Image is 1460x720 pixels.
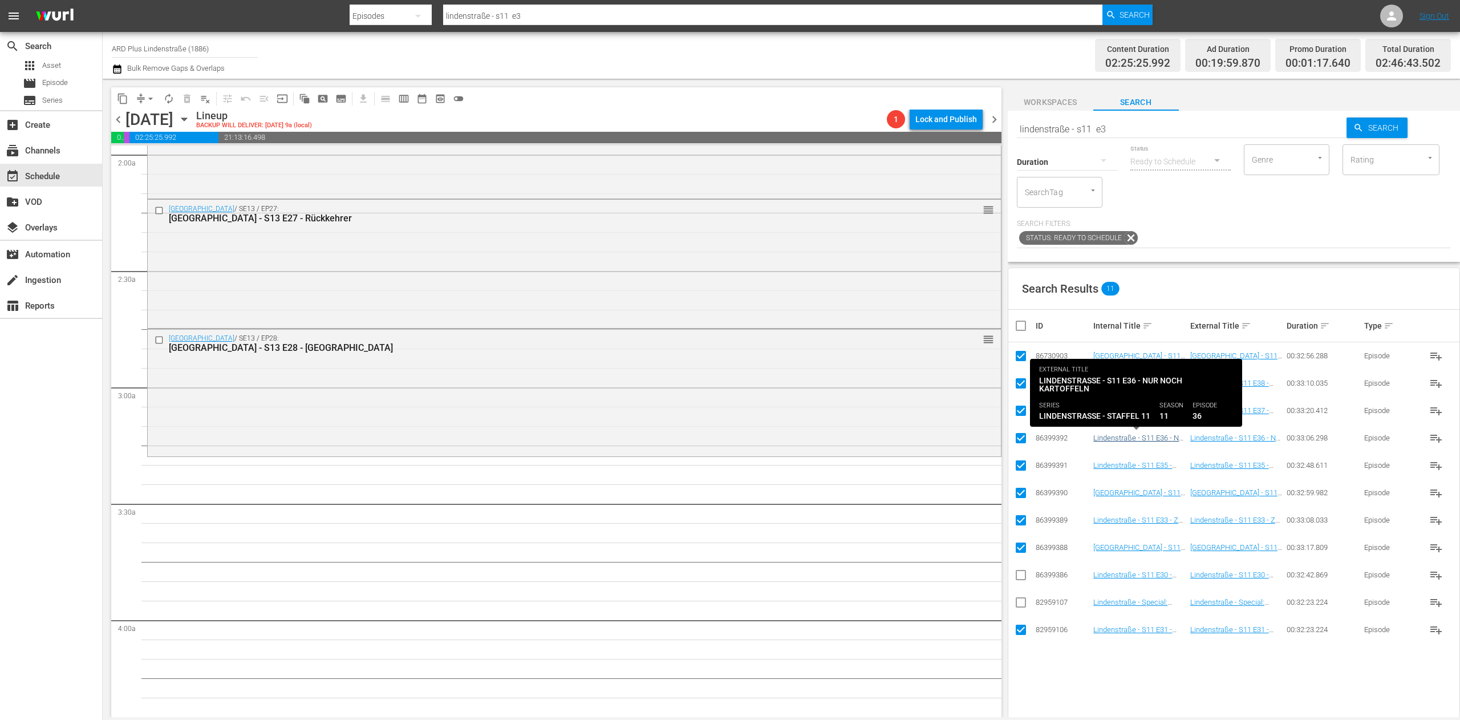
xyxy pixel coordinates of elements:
p: Search Filters: [1017,219,1451,229]
div: 86399386 [1036,571,1090,579]
div: 82959107 [1036,598,1090,606]
span: sort [1142,321,1153,331]
a: Lindenstraße - S11 E37 - Das Double [1190,406,1274,423]
button: playlist_add [1422,589,1450,616]
a: [GEOGRAPHIC_DATA] - S11 E39 - 44 junge Hunde [1190,351,1282,369]
a: Lindenstraße - S11 E30 - Des Menschen Wille [1190,571,1274,588]
span: Series [42,95,63,106]
div: 00:32:42.869 [1287,571,1361,579]
button: playlist_add [1422,479,1450,507]
button: playlist_add [1422,370,1450,397]
div: Episode [1364,434,1419,442]
div: 86399394 [1036,379,1090,387]
button: reorder [983,204,994,215]
a: Lindenstraße - S11 E30 - Des Menschen Wille [1093,571,1177,588]
div: Duration [1287,319,1361,333]
span: reorder [983,204,994,216]
span: 11 [1101,282,1120,296]
span: Refresh All Search Blocks [291,87,314,110]
span: Search [1093,95,1179,110]
a: Lindenstraße - S11 E35 - Gewissensqualen [1190,461,1274,478]
div: Episode [1364,379,1419,387]
span: playlist_add [1429,541,1443,555]
span: Workspaces [1008,95,1093,110]
span: Fill episodes with ad slates [255,90,273,108]
span: Schedule [6,169,19,183]
span: Automation [6,248,19,261]
a: [GEOGRAPHIC_DATA] - S11 E32 - Tips [1093,543,1185,560]
a: [GEOGRAPHIC_DATA] - S11 E34 - Grenzen [1190,488,1282,505]
button: playlist_add [1422,452,1450,479]
a: [GEOGRAPHIC_DATA] - S11 E34 - Grenzen [1093,488,1185,505]
div: ID [1036,321,1090,330]
div: 00:32:48.611 [1287,461,1361,470]
span: View Backup [431,90,449,108]
a: Lindenstraße - S11 E38 - Zweimal Mutter [PERSON_NAME] [1093,379,1177,405]
div: 00:33:20.412 [1287,406,1361,415]
button: playlist_add [1422,616,1450,644]
div: 86399390 [1036,488,1090,497]
span: Customize Events [214,87,237,110]
button: Open [1088,185,1098,196]
span: Reports [6,299,19,313]
span: playlist_add [1429,459,1443,472]
span: 21:13:16.498 [218,132,1001,143]
div: 00:33:08.033 [1287,516,1361,524]
span: playlist_add [1429,349,1443,363]
button: Search [1102,5,1153,25]
div: Type [1364,319,1419,333]
span: 02:25:25.992 [1105,57,1170,70]
span: Create [6,118,19,132]
span: arrow_drop_down [145,93,156,104]
button: reorder [983,333,994,345]
span: input [277,93,288,104]
span: Search Results [1022,282,1098,296]
div: 86399392 [1036,434,1090,442]
span: 02:46:43.502 [1376,57,1441,70]
button: playlist_add [1422,424,1450,452]
span: Remove Gaps & Overlaps [132,90,160,108]
div: Lineup [196,110,312,122]
span: Status: Ready to Schedule [1019,231,1124,245]
span: auto_awesome_motion_outlined [299,93,310,104]
span: playlist_add [1429,568,1443,582]
a: Lindenstraße - S11 E31 - Ausflüge [1190,625,1274,642]
div: [GEOGRAPHIC_DATA] - S13 E27 - Rückkehrer [169,213,935,224]
div: Episode [1364,571,1419,579]
div: Total Duration [1376,41,1441,57]
span: playlist_add [1429,486,1443,500]
span: playlist_add [1429,623,1443,637]
span: chevron_right [987,112,1001,127]
span: playlist_remove_outlined [200,93,211,104]
span: VOD [6,195,19,209]
div: 00:32:59.982 [1287,488,1361,497]
button: Open [1425,152,1435,163]
button: playlist_add [1422,342,1450,370]
span: playlist_add [1429,596,1443,609]
span: playlist_add [1429,377,1443,390]
span: sort [1384,321,1394,331]
div: Episode [1364,488,1419,497]
span: Month Calendar View [413,90,431,108]
div: 00:32:56.288 [1287,351,1361,360]
span: Day Calendar View [372,87,395,110]
div: BACKUP WILL DELIVER: [DATE] 9a (local) [196,122,312,130]
div: Episode [1364,351,1419,360]
span: sort [1320,321,1330,331]
a: [GEOGRAPHIC_DATA] [169,205,234,213]
a: Sign Out [1420,11,1449,21]
a: Lindenstraße - S11 E33 - Zu spät [1190,516,1280,533]
span: calendar_view_week_outlined [398,93,409,104]
span: menu [7,9,21,23]
a: Lindenstraße - Special: Endlich [PERSON_NAME] - Ausflüge [1190,598,1274,624]
span: Overlays [6,221,19,234]
a: [GEOGRAPHIC_DATA] - S11 E32 - Tips [1190,543,1282,560]
span: subtitles_outlined [335,93,347,104]
div: External Title [1190,319,1284,333]
span: sort [1241,321,1251,331]
span: Channels [6,144,19,157]
div: 00:33:10.035 [1287,379,1361,387]
div: / SE13 / EP28: [169,334,935,353]
span: playlist_add [1429,513,1443,527]
div: / SE13 / EP27: [169,205,935,224]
